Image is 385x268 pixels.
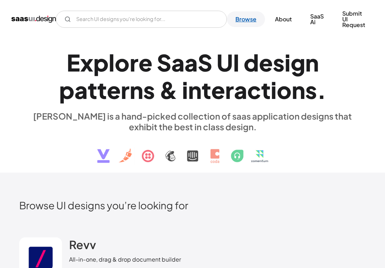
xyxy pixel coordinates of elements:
div: d [244,49,259,76]
div: All-in-one, drag & drop document builder [69,255,181,264]
div: [PERSON_NAME] is a hand-picked collection of saas application designs that exhibit the best in cl... [29,111,357,132]
div: e [107,76,121,104]
div: s [305,76,317,104]
div: E [67,49,80,76]
div: a [171,49,184,76]
div: l [109,49,115,76]
div: g [291,49,305,76]
div: & [159,76,178,104]
h2: Revv [69,237,96,252]
div: S [157,49,171,76]
div: r [121,76,130,104]
form: Email Form [56,11,227,28]
a: Submit UI Request [334,6,374,33]
div: t [88,76,97,104]
a: SaaS Ai [302,9,332,30]
div: t [261,76,271,104]
a: About [266,11,300,27]
div: I [233,49,239,76]
a: Browse [227,11,265,27]
div: s [273,49,285,76]
div: a [234,76,247,104]
div: e [259,49,273,76]
div: x [80,49,93,76]
h1: Explore SaaS UI design patterns & interactions. [29,49,357,104]
div: n [305,49,319,76]
img: text, icon, saas logo [85,132,301,169]
div: e [211,76,225,104]
div: S [198,49,212,76]
div: n [188,76,202,104]
div: p [59,76,74,104]
div: s [143,76,155,104]
div: a [74,76,88,104]
input: Search UI designs you're looking for... [56,11,227,28]
div: i [271,76,277,104]
a: home [11,14,56,25]
div: n [292,76,305,104]
div: r [225,76,234,104]
a: Revv [69,237,96,255]
div: U [217,49,233,76]
h2: Browse UI designs you’re looking for [19,199,366,211]
div: a [184,49,198,76]
div: . [317,76,326,104]
div: i [182,76,188,104]
div: c [247,76,261,104]
div: e [139,49,152,76]
div: i [285,49,291,76]
div: r [130,49,139,76]
div: o [115,49,130,76]
div: t [97,76,107,104]
div: t [202,76,211,104]
div: o [277,76,292,104]
div: n [130,76,143,104]
div: p [93,49,109,76]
